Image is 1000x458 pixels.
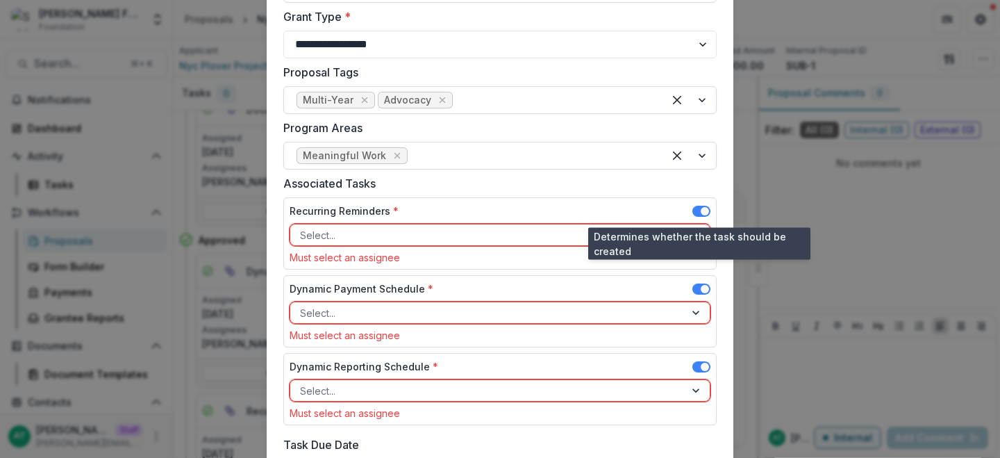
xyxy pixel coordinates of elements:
[290,359,438,374] label: Dynamic Reporting Schedule
[303,95,353,106] span: Multi-Year
[283,175,708,192] label: Associated Tasks
[390,149,404,163] div: Remove Meaningful Work
[303,150,386,162] span: Meaningful Work
[290,252,710,263] div: Must select an assignee
[283,8,708,25] label: Grant Type
[358,93,372,107] div: Remove Multi-Year
[290,281,433,296] label: Dynamic Payment Schedule
[283,436,708,453] label: Task Due Date
[666,89,688,111] div: Clear selected options
[435,93,449,107] div: Remove Advocacy
[290,329,710,341] div: Must select an assignee
[290,204,399,218] label: Recurring Reminders
[666,145,688,167] div: Clear selected options
[283,120,708,136] label: Program Areas
[283,64,708,81] label: Proposal Tags
[384,95,431,106] span: Advocacy
[290,407,710,419] div: Must select an assignee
